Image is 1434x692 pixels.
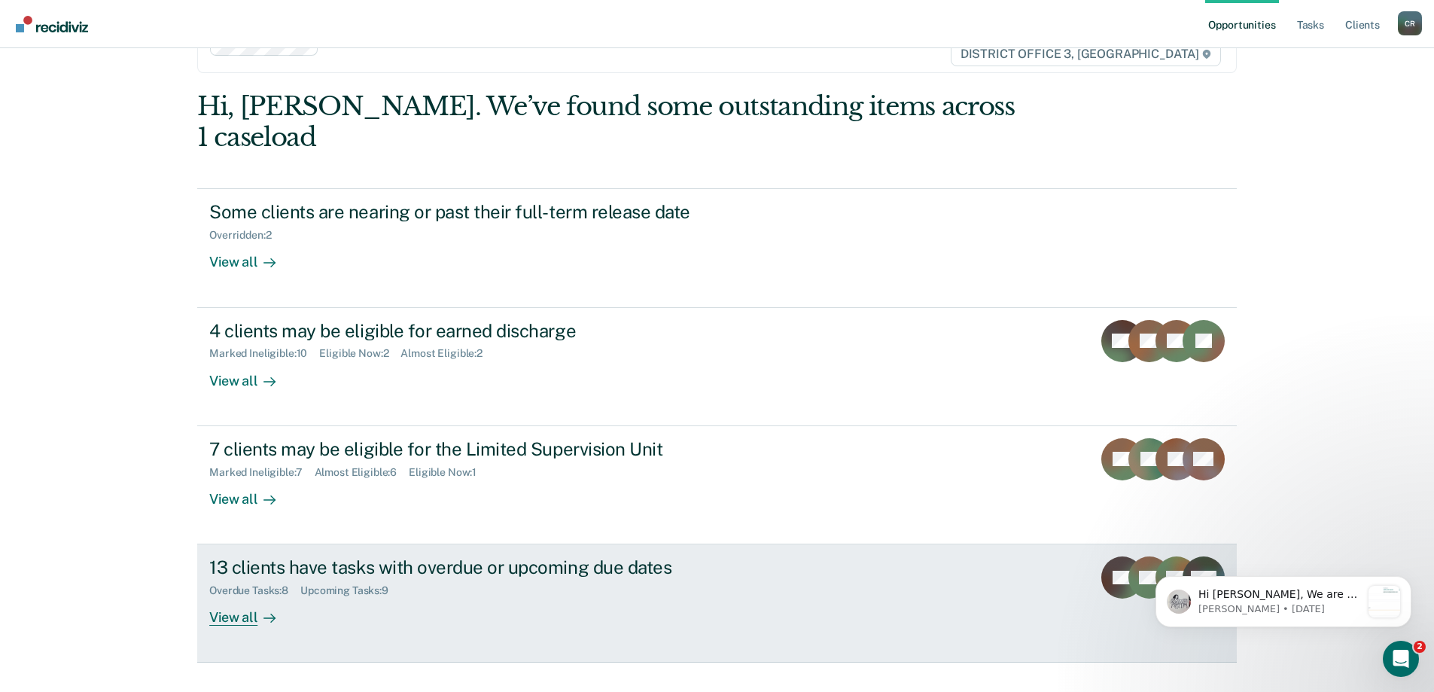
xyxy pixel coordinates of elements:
[209,320,738,342] div: 4 clients may be eligible for earned discharge
[209,242,294,271] div: View all
[209,438,738,460] div: 7 clients may be eligible for the Limited Supervision Unit
[209,360,294,389] div: View all
[209,556,738,578] div: 13 clients have tasks with overdue or upcoming due dates
[209,347,319,360] div: Marked Ineligible : 10
[1383,641,1419,677] iframe: Intercom live chat
[16,16,88,32] img: Recidiviz
[197,544,1237,663] a: 13 clients have tasks with overdue or upcoming due datesOverdue Tasks:8Upcoming Tasks:9View all
[315,466,409,479] div: Almost Eligible : 6
[197,188,1237,307] a: Some clients are nearing or past their full-term release dateOverridden:2View all
[209,584,300,597] div: Overdue Tasks : 8
[400,347,495,360] div: Almost Eligible : 2
[209,597,294,626] div: View all
[209,229,283,242] div: Overridden : 2
[1133,546,1434,651] iframe: Intercom notifications message
[951,42,1221,66] span: DISTRICT OFFICE 3, [GEOGRAPHIC_DATA]
[197,308,1237,426] a: 4 clients may be eligible for earned dischargeMarked Ineligible:10Eligible Now:2Almost Eligible:2...
[1398,11,1422,35] button: Profile dropdown button
[209,478,294,508] div: View all
[197,91,1029,153] div: Hi, [PERSON_NAME]. We’ve found some outstanding items across 1 caseload
[1414,641,1426,653] span: 2
[409,466,489,479] div: Eligible Now : 1
[197,426,1237,544] a: 7 clients may be eligible for the Limited Supervision UnitMarked Ineligible:7Almost Eligible:6Eli...
[319,347,400,360] div: Eligible Now : 2
[209,201,738,223] div: Some clients are nearing or past their full-term release date
[209,466,314,479] div: Marked Ineligible : 7
[1398,11,1422,35] div: C R
[300,584,400,597] div: Upcoming Tasks : 9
